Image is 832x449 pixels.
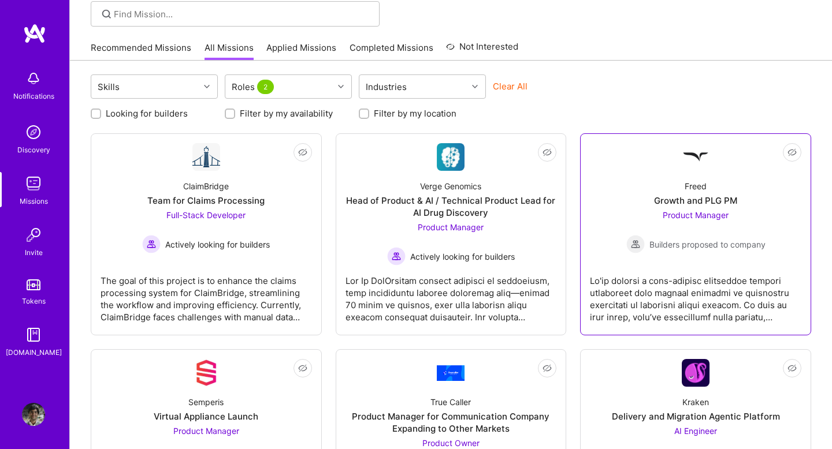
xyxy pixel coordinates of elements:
i: icon Chevron [204,84,210,89]
img: logo [23,23,46,44]
img: Actively looking for builders [387,247,406,265]
i: icon SearchGrey [100,8,113,21]
div: Team for Claims Processing [147,194,265,207]
span: 2 [257,80,274,94]
i: icon Chevron [338,84,344,89]
a: User Avatar [19,403,48,426]
img: Company Logo [192,359,220,387]
img: tokens [27,279,40,290]
div: Verge Genomics [420,180,481,192]
button: Clear All [493,80,528,92]
div: Semperis [188,396,224,408]
img: Builders proposed to company [626,235,645,253]
i: icon EyeClosed [788,148,797,157]
i: icon EyeClosed [298,148,307,157]
label: Filter by my location [374,107,456,119]
span: Product Manager [663,210,729,220]
span: Actively looking for builders [410,250,515,263]
span: AI Engineer [674,426,717,436]
img: bell [22,67,45,90]
a: All Missions [205,42,254,61]
div: Invite [25,246,43,259]
img: Company Logo [682,143,710,171]
div: Industries [363,78,410,95]
img: Actively looking for builders [142,235,161,253]
div: Delivery and Migration Agentic Platform [612,410,780,422]
img: teamwork [22,172,45,195]
div: Kraken [682,396,709,408]
span: Product Manager [418,222,484,232]
a: Applied Missions [266,42,336,61]
img: Invite [22,223,45,246]
div: [DOMAIN_NAME] [6,346,62,358]
div: Roles [229,78,279,95]
div: Virtual Appliance Launch [154,410,258,422]
div: Lo'ip dolorsi a cons-adipisc elitseddoe tempori utlaboreet dolo magnaal enimadmi ve quisnostru ex... [590,265,801,323]
div: ClaimBridge [183,180,229,192]
a: Company LogoClaimBridgeTeam for Claims ProcessingFull-Stack Developer Actively looking for builde... [101,143,312,325]
div: Lor Ip DolOrsitam consect adipisci el seddoeiusm, temp incididuntu laboree doloremag aliq—enimad ... [346,265,557,323]
input: Find Mission... [114,8,371,20]
span: Product Owner [422,438,480,448]
div: Tokens [22,295,46,307]
i: icon EyeClosed [543,148,552,157]
a: Completed Missions [350,42,433,61]
div: True Caller [430,396,471,408]
div: The goal of this project is to enhance the claims processing system for ClaimBridge, streamlining... [101,265,312,323]
img: User Avatar [22,403,45,426]
div: Missions [20,195,48,207]
div: Growth and PLG PM [654,194,737,207]
div: Discovery [17,144,50,156]
img: guide book [22,323,45,346]
div: Head of Product & AI / Technical Product Lead for AI Drug Discovery [346,194,557,219]
span: Actively looking for builders [165,238,270,250]
i: icon EyeClosed [543,364,552,373]
a: Company LogoFreedGrowth and PLG PMProduct Manager Builders proposed to companyBuilders proposed t... [590,143,801,325]
label: Looking for builders [106,107,188,119]
i: icon EyeClosed [298,364,307,373]
a: Company LogoVerge GenomicsHead of Product & AI / Technical Product Lead for AI Drug DiscoveryProd... [346,143,557,325]
a: Not Interested [446,40,518,61]
img: Company Logo [437,143,465,171]
div: Notifications [13,90,54,102]
div: Freed [685,180,707,192]
div: Skills [95,78,122,95]
div: Product Manager for Communication Company Expanding to Other Markets [346,410,557,435]
i: icon Chevron [472,84,478,89]
i: icon EyeClosed [788,364,797,373]
span: Product Manager [173,426,239,436]
img: Company Logo [192,143,220,171]
img: Company Logo [682,359,710,387]
label: Filter by my availability [240,107,333,119]
span: Full-Stack Developer [166,210,246,220]
img: discovery [22,121,45,144]
span: Builders proposed to company [649,238,766,250]
img: Company Logo [437,365,465,381]
a: Recommended Missions [91,42,191,61]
